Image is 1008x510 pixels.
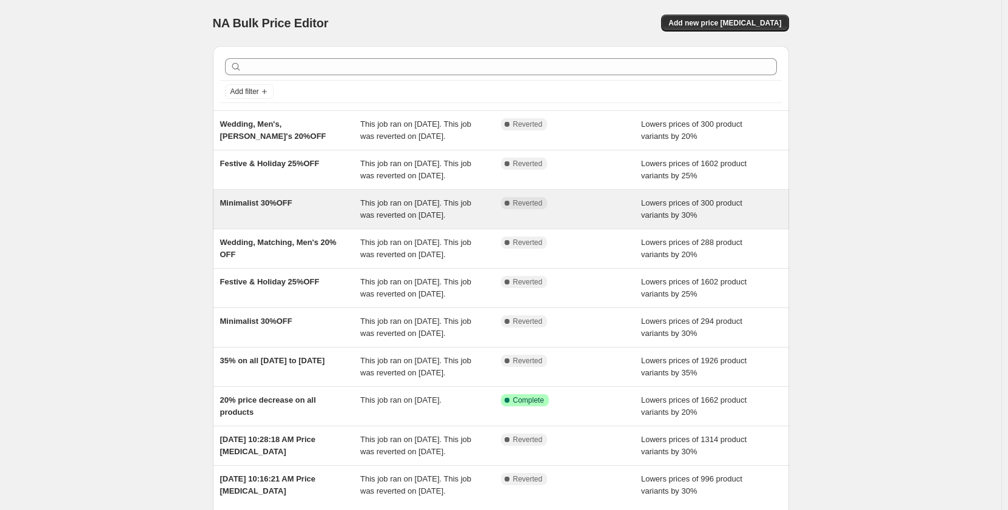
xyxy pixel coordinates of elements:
span: Lowers prices of 996 product variants by 30% [641,474,742,495]
span: Reverted [513,198,543,208]
span: 35% on all [DATE] to [DATE] [220,356,325,365]
span: Lowers prices of 1926 product variants by 35% [641,356,747,377]
span: Complete [513,395,544,405]
span: Festive & Holiday 25%OFF [220,277,320,286]
span: Add new price [MEDICAL_DATA] [668,18,781,28]
span: Lowers prices of 1602 product variants by 25% [641,277,747,298]
button: Add new price [MEDICAL_DATA] [661,15,788,32]
span: Lowers prices of 1314 product variants by 30% [641,435,747,456]
span: Add filter [230,87,259,96]
span: Minimalist 30%OFF [220,198,292,207]
span: Reverted [513,356,543,366]
span: Reverted [513,238,543,247]
span: [DATE] 10:28:18 AM Price [MEDICAL_DATA] [220,435,316,456]
span: This job ran on [DATE]. This job was reverted on [DATE]. [360,356,471,377]
button: Add filter [225,84,274,99]
span: This job ran on [DATE]. This job was reverted on [DATE]. [360,119,471,141]
span: [DATE] 10:16:21 AM Price [MEDICAL_DATA] [220,474,316,495]
span: This job ran on [DATE]. This job was reverted on [DATE]. [360,238,471,259]
span: This job ran on [DATE]. This job was reverted on [DATE]. [360,435,471,456]
span: Reverted [513,159,543,169]
span: Lowers prices of 294 product variants by 30% [641,317,742,338]
span: This job ran on [DATE]. This job was reverted on [DATE]. [360,474,471,495]
span: This job ran on [DATE]. This job was reverted on [DATE]. [360,159,471,180]
span: Lowers prices of 1602 product variants by 25% [641,159,747,180]
span: Lowers prices of 1662 product variants by 20% [641,395,747,417]
span: Lowers prices of 300 product variants by 30% [641,198,742,220]
span: Minimalist 30%OFF [220,317,292,326]
span: This job ran on [DATE]. This job was reverted on [DATE]. [360,277,471,298]
span: Reverted [513,435,543,445]
span: Festive & Holiday 25%OFF [220,159,320,168]
span: NA Bulk Price Editor [213,16,329,30]
span: Wedding, Matching, Men's 20% OFF [220,238,337,259]
span: 20% price decrease on all products [220,395,316,417]
span: This job ran on [DATE]. This job was reverted on [DATE]. [360,198,471,220]
span: Lowers prices of 300 product variants by 20% [641,119,742,141]
span: Reverted [513,474,543,484]
span: Reverted [513,119,543,129]
span: This job ran on [DATE]. This job was reverted on [DATE]. [360,317,471,338]
span: Lowers prices of 288 product variants by 20% [641,238,742,259]
span: Wedding, Men's, [PERSON_NAME]'s 20%OFF [220,119,326,141]
span: Reverted [513,277,543,287]
span: Reverted [513,317,543,326]
span: This job ran on [DATE]. [360,395,442,404]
